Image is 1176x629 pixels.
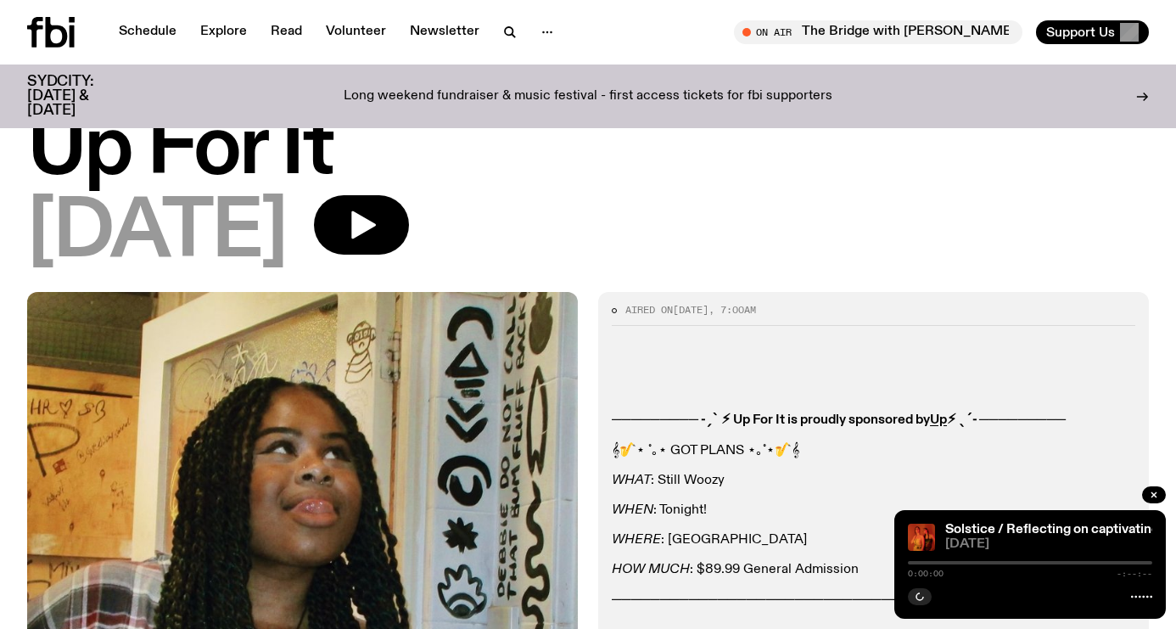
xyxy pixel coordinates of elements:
[947,413,1066,427] strong: ⚡︎ ˎˊ˗ ─────────
[612,474,651,487] em: WHAT
[734,20,1022,44] button: On AirThe Bridge with [PERSON_NAME]
[260,20,312,44] a: Read
[612,533,661,547] em: WHERE
[612,473,1135,489] p: : Still Woozy
[612,503,653,517] em: WHEN
[708,303,756,317] span: , 7:00am
[316,20,396,44] a: Volunteer
[612,532,1135,548] p: : [GEOGRAPHIC_DATA]
[27,75,136,118] h3: SYDCITY: [DATE] & [DATE]
[344,89,832,104] p: Long weekend fundraiser & music festival - first access tickets for fbi supporters
[1117,570,1152,578] span: -:--:--
[930,413,947,427] a: Up
[1036,20,1149,44] button: Support Us
[673,303,708,317] span: [DATE]
[612,503,1135,519] p: : Tonight!
[625,303,673,317] span: Aired on
[27,112,1149,188] h1: Up For It
[612,443,1135,459] p: 𝄞🎷⋆ ˚｡⋆ GOT PLANS ⋆｡˚⋆🎷𝄞
[27,195,287,272] span: [DATE]
[1046,25,1115,40] span: Support Us
[908,570,944,578] span: 0:00:00
[400,20,490,44] a: Newsletter
[109,20,187,44] a: Schedule
[612,413,930,427] strong: ───────── ˗ˏˋ ⚡︎ Up For It is proudly sponsored by
[908,524,935,551] img: Naomi Robinson and Poli Pearl of Western Australian born band Special Feelings stand side by side...
[945,538,1152,551] span: [DATE]
[190,20,257,44] a: Explore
